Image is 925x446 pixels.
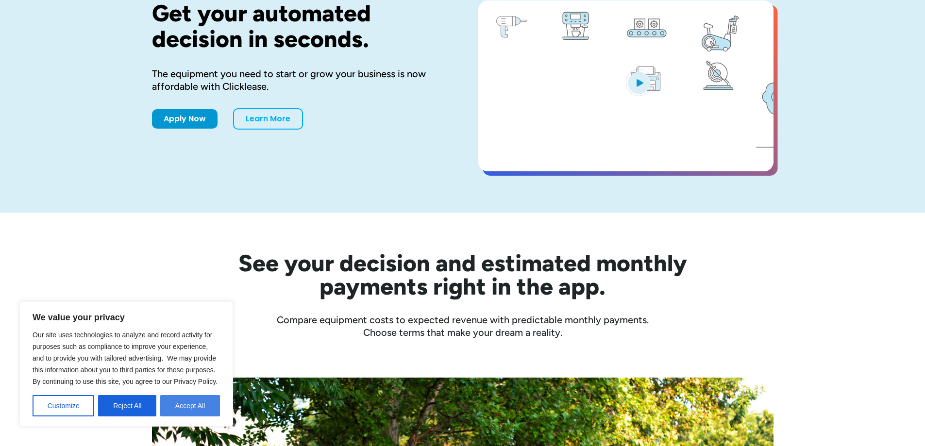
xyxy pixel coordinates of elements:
[233,108,303,130] a: Learn More
[152,0,447,52] h1: Get your automated decision in seconds.
[478,0,774,171] a: open lightbox
[98,395,156,416] button: Reject All
[191,251,735,298] h2: See your decision and estimated monthly payments right in the app.
[33,331,218,385] span: Our site uses technologies to analyze and record activity for purposes such as compliance to impr...
[152,109,218,129] a: Apply Now
[19,301,233,427] div: We value your privacy
[152,67,447,93] div: The equipment you need to start or grow your business is now affordable with Clicklease.
[33,312,220,323] p: We value your privacy
[160,395,220,416] button: Accept All
[626,69,652,96] img: Blue play button logo on a light blue circular background
[152,314,774,339] div: Compare equipment costs to expected revenue with predictable monthly payments. Choose terms that ...
[33,395,94,416] button: Customize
